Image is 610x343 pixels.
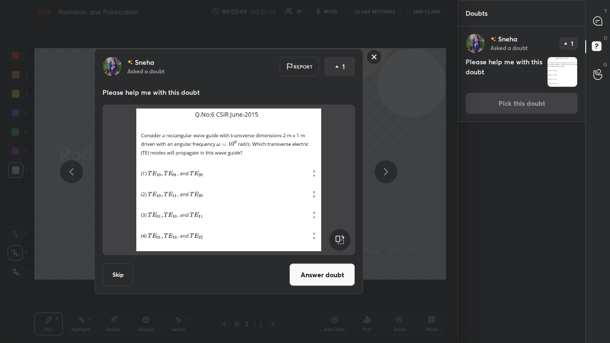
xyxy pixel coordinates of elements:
div: grid [458,26,585,343]
img: acb6848266164546a0003715038ae187.jpg [102,57,122,76]
button: Answer doubt [289,263,355,286]
p: D [604,34,607,41]
button: Skip [102,263,133,286]
h4: Please help me with this doubt [466,57,543,87]
p: Asked a doubt [490,44,528,51]
p: G [603,61,607,68]
p: Please help me with this doubt [102,88,355,97]
div: Report [280,57,319,76]
p: Sneha [135,59,154,66]
p: T [604,8,607,15]
img: 1756964170GXP3RY.png [548,57,577,87]
p: Sneha [498,35,518,43]
img: acb6848266164546a0003715038ae187.jpg [466,34,485,53]
img: no-rating-badge.077c3623.svg [490,37,496,42]
img: no-rating-badge.077c3623.svg [127,60,133,65]
img: 1756964170GXP3RY.png [114,109,344,252]
p: 1 [342,62,345,71]
p: Asked a doubt [127,67,164,75]
p: Doubts [458,0,495,26]
p: 1 [571,40,573,46]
